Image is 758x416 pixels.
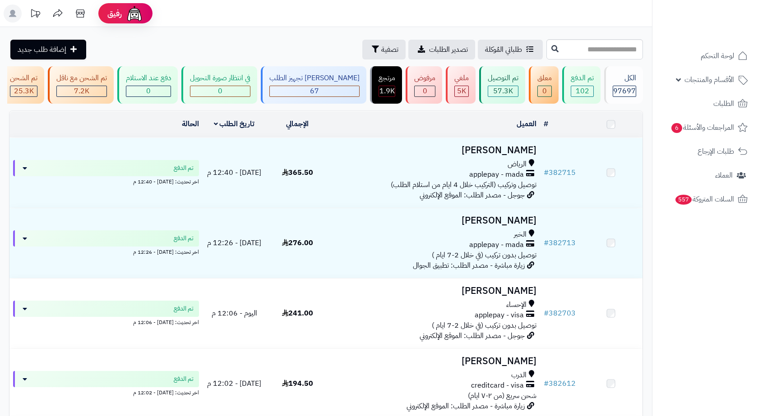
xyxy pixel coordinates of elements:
[56,73,107,83] div: تم الشحن مع ناقل
[333,145,536,155] h3: [PERSON_NAME]
[715,169,733,182] span: العملاء
[423,86,427,96] span: 0
[270,86,359,96] div: 67
[18,44,66,55] span: إضافة طلب جديد
[404,66,444,104] a: مرفوض 0
[468,390,536,401] span: شحن سريع (من ٢-٧ ايام)
[13,317,199,326] div: اخر تحديث: [DATE] - 12:06 م
[478,40,543,59] a: طلباتي المُوكلة
[408,40,475,59] a: تصدير الطلبات
[10,86,37,96] div: 25321
[413,260,525,271] span: زيارة مباشرة - مصدر الطلب: تطبيق الجوال
[544,167,549,178] span: #
[333,215,536,226] h3: [PERSON_NAME]
[174,375,194,384] span: تم الدفع
[420,330,525,341] span: جوجل - مصدر الطلب: الموقع الإلكتروني
[469,169,524,180] span: applepay - mada
[544,378,576,389] a: #382612
[544,238,549,248] span: #
[602,66,645,104] a: الكل97697
[190,86,250,96] div: 0
[146,86,151,96] span: 0
[457,86,466,96] span: 5K
[74,86,89,96] span: 7.2K
[698,145,734,158] span: طلبات الإرجاع
[571,86,593,96] div: 102
[713,97,734,110] span: الطلبات
[212,308,257,319] span: اليوم - 12:06 م
[658,141,753,162] a: طلبات الإرجاع
[107,8,122,19] span: رفيق
[282,378,313,389] span: 194.50
[527,66,560,104] a: معلق 0
[488,73,518,83] div: تم التوصيل
[471,380,524,391] span: creditcard - visa
[514,229,527,240] span: الخبر
[455,86,468,96] div: 5016
[174,164,194,173] span: تم الدفع
[259,66,368,104] a: [PERSON_NAME] تجهيز الطلب 67
[537,73,552,83] div: معلق
[180,66,259,104] a: في انتظار صورة التحويل 0
[214,119,255,129] a: تاريخ الطلب
[282,167,313,178] span: 365.50
[10,73,37,83] div: تم الشحن
[542,86,547,96] span: 0
[126,73,171,83] div: دفع عند الاستلام
[174,304,194,313] span: تم الدفع
[432,320,536,331] span: توصيل بدون تركيب (في خلال 2-7 ايام )
[10,40,86,59] a: إضافة طلب جديد
[13,387,199,397] div: اخر تحديث: [DATE] - 12:02 م
[560,66,602,104] a: تم الدفع 102
[429,44,468,55] span: تصدير الطلبات
[269,73,360,83] div: [PERSON_NAME] تجهيز الطلب
[391,179,536,190] span: توصيل وتركيب (التركيب خلال 4 ايام من استلام الطلب)
[379,86,395,96] div: 1856
[432,250,536,261] span: توصيل بدون تركيب (في خلال 2-7 ايام )
[207,167,261,178] span: [DATE] - 12:40 م
[174,234,194,243] span: تم الدفع
[125,5,143,23] img: ai-face.png
[218,86,222,96] span: 0
[190,73,250,83] div: في انتظار صورة التحويل
[381,44,398,55] span: تصفية
[420,190,525,201] span: جوجل - مصدر الطلب: الموقع الإلكتروني
[14,86,34,96] span: 25.3K
[670,121,734,134] span: المراجعات والأسئلة
[675,193,734,206] span: السلات المتروكة
[368,66,404,104] a: مرتجع 1.9K
[333,356,536,366] h3: [PERSON_NAME]
[379,86,395,96] span: 1.9K
[379,73,395,83] div: مرتجع
[613,86,636,96] span: 97697
[24,5,46,25] a: تحديثات المنصة
[116,66,180,104] a: دفع عند الاستلام 0
[493,86,513,96] span: 57.3K
[511,370,527,380] span: الدرب
[658,165,753,186] a: العملاء
[675,195,692,205] span: 557
[508,159,527,169] span: الرياض
[182,119,199,129] a: الحالة
[13,176,199,186] div: اخر تحديث: [DATE] - 12:40 م
[701,50,734,62] span: لوحة التحكم
[469,240,524,250] span: applepay - mada
[538,86,551,96] div: 0
[684,73,734,86] span: الأقسام والمنتجات
[544,167,576,178] a: #382715
[477,66,527,104] a: تم التوصيل 57.3K
[310,86,319,96] span: 67
[658,117,753,138] a: المراجعات والأسئلة6
[46,66,116,104] a: تم الشحن مع ناقل 7.2K
[697,23,749,42] img: logo-2.png
[576,86,589,96] span: 102
[13,247,199,256] div: اخر تحديث: [DATE] - 12:26 م
[407,401,525,411] span: زيارة مباشرة - مصدر الطلب: الموقع الإلكتروني
[333,286,536,296] h3: [PERSON_NAME]
[207,238,261,248] span: [DATE] - 12:26 م
[658,45,753,67] a: لوحة التحكم
[126,86,171,96] div: 0
[57,86,106,96] div: 7222
[658,93,753,114] a: الطلبات
[282,238,313,248] span: 276.00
